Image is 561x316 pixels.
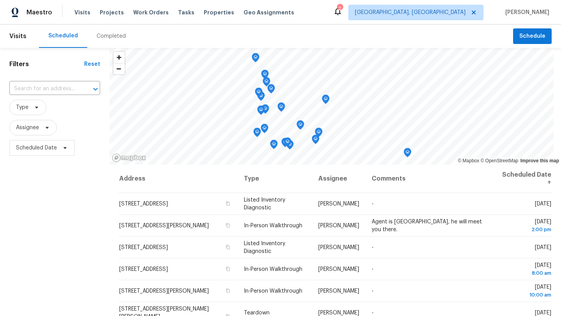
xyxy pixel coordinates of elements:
a: OpenStreetMap [480,158,518,163]
span: - [372,288,374,294]
th: Assignee [312,165,365,193]
div: Map marker [261,104,269,116]
div: Map marker [252,53,259,65]
span: Listed Inventory Diagnostic [244,197,285,211]
span: - [372,267,374,272]
span: Visits [9,28,26,45]
span: [DATE] [501,219,551,233]
th: Type [238,165,312,193]
button: Copy Address [224,200,231,207]
span: Type [16,104,28,111]
span: In-Person Walkthrough [244,267,302,272]
button: Copy Address [224,287,231,294]
span: Schedule [519,32,545,41]
th: Scheduled Date ↑ [495,165,552,193]
span: [PERSON_NAME] [318,310,359,316]
span: [PERSON_NAME] [318,288,359,294]
span: [PERSON_NAME] [502,9,549,16]
span: Agent is [GEOGRAPHIC_DATA], he will meet you there. [372,219,482,232]
div: Map marker [277,102,285,114]
span: [DATE] [501,263,551,277]
span: [PERSON_NAME] [318,223,359,228]
div: Map marker [263,77,270,89]
div: Completed [97,32,126,40]
span: In-Person Walkthrough [244,223,302,228]
div: 8:00 am [501,269,551,277]
div: Map marker [281,138,289,150]
span: [PERSON_NAME] [318,201,359,207]
span: [PERSON_NAME] [318,267,359,272]
div: Map marker [253,128,261,140]
span: - [372,245,374,250]
div: Map marker [296,120,304,132]
h1: Filters [9,60,84,68]
a: Mapbox [458,158,479,163]
div: Map marker [255,88,263,100]
div: Scheduled [48,32,78,40]
button: Zoom out [113,63,125,74]
div: Map marker [312,135,319,147]
span: [STREET_ADDRESS][PERSON_NAME] [119,288,209,294]
span: [STREET_ADDRESS] [119,245,168,250]
div: Map marker [315,128,323,140]
span: Zoom out [113,63,125,74]
span: Maestro [26,9,52,16]
span: [PERSON_NAME] [318,245,359,250]
span: Teardown [244,310,270,316]
span: [DATE] [535,245,551,250]
button: Copy Address [224,244,231,251]
span: [DATE] [501,284,551,299]
span: Work Orders [133,9,169,16]
div: Map marker [270,140,278,152]
th: Address [119,165,238,193]
span: [STREET_ADDRESS][PERSON_NAME] [119,223,209,228]
div: Reset [84,60,100,68]
div: Map marker [286,140,294,152]
canvas: Map [109,48,554,165]
div: Map marker [322,95,330,107]
span: Visits [74,9,90,16]
button: Zoom in [113,52,125,63]
th: Comments [365,165,495,193]
span: [STREET_ADDRESS] [119,201,168,207]
span: Scheduled Date [16,144,57,152]
span: Tasks [178,10,194,15]
div: Map marker [404,148,411,160]
span: [DATE] [535,201,551,207]
div: Map marker [267,84,275,96]
span: Listed Inventory Diagnostic [244,241,285,254]
span: In-Person Walkthrough [244,288,302,294]
span: - [372,201,374,207]
div: Map marker [257,105,265,118]
div: 10:00 am [501,291,551,299]
div: Map marker [257,91,265,104]
div: 2:00 pm [501,226,551,233]
div: Map marker [284,137,291,149]
span: Properties [204,9,234,16]
a: Mapbox homepage [112,153,146,162]
span: - [372,310,374,316]
span: Geo Assignments [243,9,294,16]
span: [GEOGRAPHIC_DATA], [GEOGRAPHIC_DATA] [355,9,466,16]
button: Schedule [513,28,552,44]
a: Improve this map [520,158,559,163]
input: Search for an address... [9,83,78,95]
button: Copy Address [224,265,231,272]
span: [DATE] [535,310,551,316]
div: Map marker [261,70,269,82]
div: Map marker [261,124,268,136]
span: [STREET_ADDRESS] [119,267,168,272]
span: Assignee [16,124,39,132]
button: Open [90,84,101,95]
span: Projects [100,9,124,16]
div: 2 [337,5,342,12]
button: Copy Address [224,222,231,229]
